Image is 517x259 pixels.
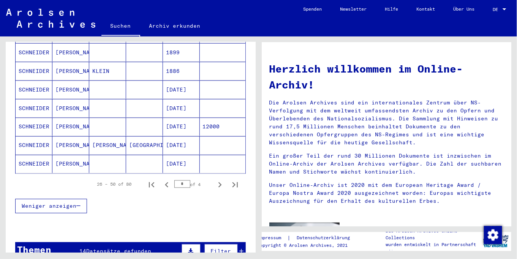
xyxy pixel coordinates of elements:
[101,17,140,36] a: Suchen
[52,99,89,117] mat-cell: [PERSON_NAME]
[269,152,504,176] p: Ein großer Teil der rund 30 Millionen Dokumente ist inzwischen im Online-Archiv der Arolsen Archi...
[159,177,174,192] button: Previous page
[386,227,480,241] p: Die Arolsen Archives Online-Collections
[22,203,76,210] span: Weniger anzeigen
[163,118,200,136] mat-cell: [DATE]
[257,242,359,249] p: Copyright © Arolsen Archives, 2021
[52,136,89,155] mat-cell: [PERSON_NAME]
[212,177,228,192] button: Next page
[97,181,132,188] div: 26 – 50 of 80
[269,61,504,93] h1: Herzlich willkommen im Online-Archiv!
[200,118,245,136] mat-cell: 12000
[140,17,210,35] a: Archiv erkunden
[144,177,159,192] button: First page
[257,234,359,242] div: |
[6,9,95,28] img: Arolsen_neg.svg
[15,199,87,213] button: Weniger anzeigen
[86,248,151,255] span: Datensätze gefunden
[52,62,89,80] mat-cell: [PERSON_NAME]
[482,232,510,251] img: yv_logo.png
[228,177,243,192] button: Last page
[17,243,51,257] div: Themen
[269,181,504,205] p: Unser Online-Archiv ist 2020 mit dem European Heritage Award / Europa Nostra Award 2020 ausgezeic...
[52,118,89,136] mat-cell: [PERSON_NAME]
[89,136,126,155] mat-cell: [PERSON_NAME]
[126,136,163,155] mat-cell: [GEOGRAPHIC_DATA]
[163,99,200,117] mat-cell: [DATE]
[79,248,86,255] span: 14
[291,234,359,242] a: Datenschutzerklärung
[484,226,502,244] img: Zustimmung ändern
[386,241,480,255] p: wurden entwickelt in Partnerschaft mit
[16,62,52,80] mat-cell: SCHNEIDER
[52,155,89,173] mat-cell: [PERSON_NAME]
[211,248,231,255] span: Filter
[52,81,89,99] mat-cell: [PERSON_NAME]
[257,234,287,242] a: Impressum
[16,118,52,136] mat-cell: SCHNEIDER
[484,226,502,244] div: Zustimmung ändern
[163,62,200,80] mat-cell: 1886
[16,155,52,173] mat-cell: SCHNEIDER
[163,155,200,173] mat-cell: [DATE]
[163,81,200,99] mat-cell: [DATE]
[163,136,200,155] mat-cell: [DATE]
[89,62,126,80] mat-cell: KLEIN
[16,136,52,155] mat-cell: SCHNEIDER
[204,244,238,259] button: Filter
[16,99,52,117] mat-cell: SCHNEIDER
[174,181,212,188] div: of 4
[52,43,89,62] mat-cell: [PERSON_NAME]
[163,43,200,62] mat-cell: 1899
[16,43,52,62] mat-cell: SCHNEIDER
[493,7,501,12] span: DE
[269,99,504,147] p: Die Arolsen Archives sind ein internationales Zentrum über NS-Verfolgung mit dem weltweit umfasse...
[16,81,52,99] mat-cell: SCHNEIDER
